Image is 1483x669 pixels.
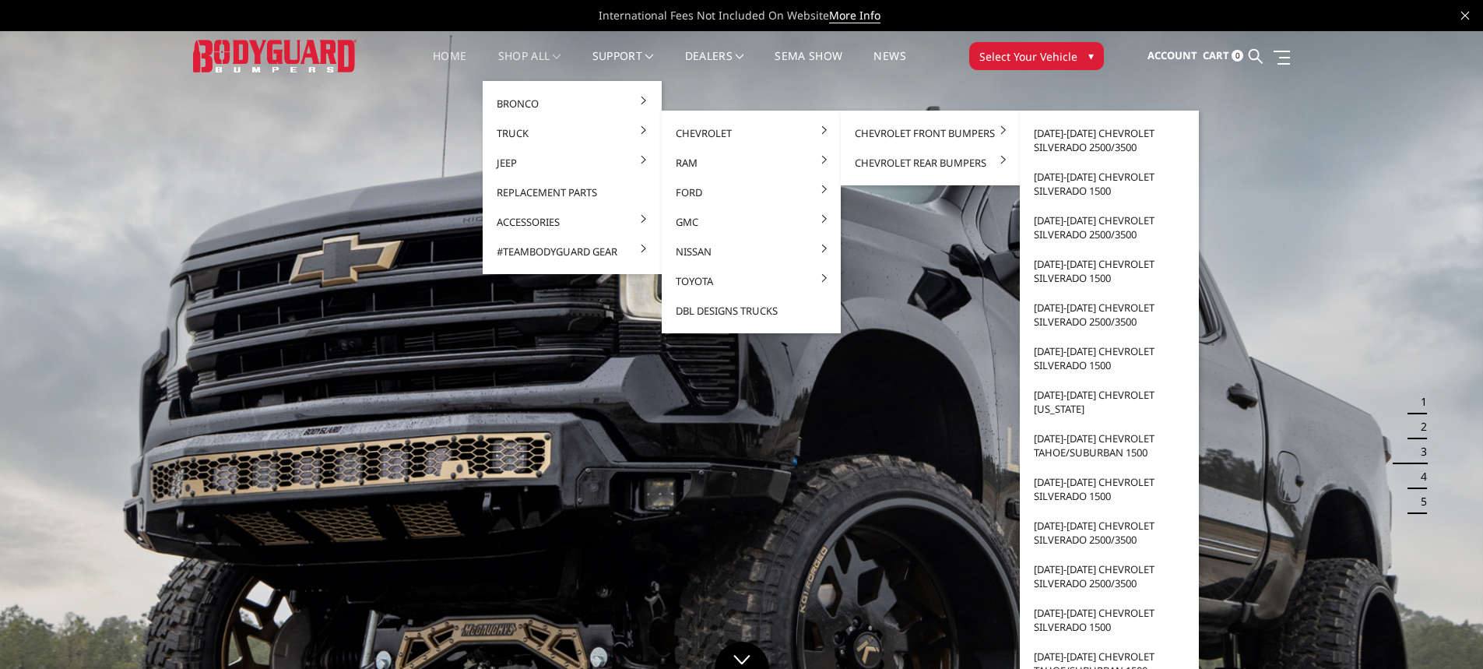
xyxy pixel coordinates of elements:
a: [DATE]-[DATE] Chevrolet Silverado 1500 [1026,336,1193,380]
a: More Info [829,8,880,23]
button: 5 of 5 [1411,489,1427,514]
span: ▾ [1088,48,1094,64]
a: Home [433,51,466,81]
a: [DATE]-[DATE] Chevrolet Silverado 1500 [1026,249,1193,293]
a: [DATE]-[DATE] Chevrolet Silverado 1500 [1026,598,1193,642]
a: Ford [668,178,835,207]
a: Support [592,51,654,81]
a: Account [1147,35,1197,77]
a: Ram [668,148,835,178]
a: [DATE]-[DATE] Chevrolet Silverado 1500 [1026,467,1193,511]
a: [DATE]-[DATE] Chevrolet Silverado 2500/3500 [1026,206,1193,249]
a: #TeamBodyguard Gear [489,237,655,266]
a: DBL Designs Trucks [668,296,835,326]
a: [DATE]-[DATE] Chevrolet Tahoe/Suburban 1500 [1026,424,1193,467]
a: Nissan [668,237,835,266]
a: [DATE]-[DATE] Chevrolet Silverado 2500/3500 [1026,555,1193,598]
a: Click to Down [715,642,769,669]
a: Toyota [668,266,835,296]
a: [DATE]-[DATE] Chevrolet Silverado 1500 [1026,162,1193,206]
button: 1 of 5 [1411,389,1427,414]
a: Accessories [489,207,655,237]
span: 0 [1232,50,1243,62]
a: Truck [489,118,655,148]
a: Chevrolet Rear Bumpers [847,148,1014,178]
a: Replacement Parts [489,178,655,207]
a: News [873,51,905,81]
a: GMC [668,207,835,237]
button: Select Your Vehicle [969,42,1104,70]
a: Jeep [489,148,655,178]
button: 2 of 5 [1411,414,1427,439]
a: SEMA Show [775,51,842,81]
a: [DATE]-[DATE] Chevrolet Silverado 2500/3500 [1026,293,1193,336]
a: [DATE]-[DATE] Chevrolet Silverado 2500/3500 [1026,118,1193,162]
button: 4 of 5 [1411,464,1427,489]
a: [DATE]-[DATE] Chevrolet [US_STATE] [1026,380,1193,424]
span: Account [1147,48,1197,62]
span: Select Your Vehicle [979,48,1077,65]
span: Cart [1203,48,1229,62]
button: 3 of 5 [1411,439,1427,464]
img: BODYGUARD BUMPERS [193,40,357,72]
a: Chevrolet Front Bumpers [847,118,1014,148]
a: Chevrolet [668,118,835,148]
a: Bronco [489,89,655,118]
a: shop all [498,51,561,81]
a: Cart 0 [1203,35,1243,77]
a: Dealers [685,51,744,81]
a: [DATE]-[DATE] Chevrolet Silverado 2500/3500 [1026,511,1193,555]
